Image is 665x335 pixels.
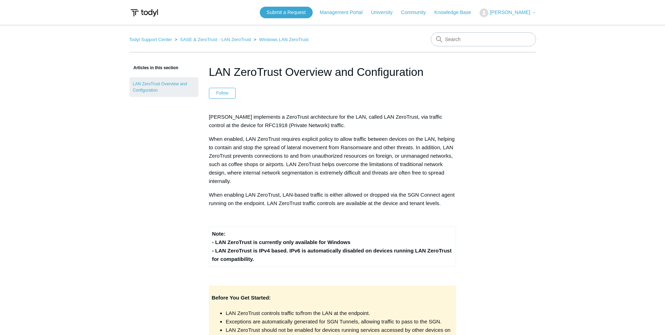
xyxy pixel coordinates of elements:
[129,6,159,19] img: Todyl Support Center Help Center home page
[209,88,236,98] button: Follow Article
[434,9,478,16] a: Knowledge Base
[371,9,399,16] a: University
[260,7,313,18] a: Submit a Request
[212,231,452,262] strong: Note: - LAN ZeroTrust is currently only available for Windows - LAN ZeroTrust is IPv4 based. IPv6...
[401,9,433,16] a: Community
[259,37,308,42] a: Windows LAN ZeroTrust
[129,77,198,97] a: LAN ZeroTrust Overview and Configuration
[209,64,456,80] h1: LAN ZeroTrust Overview and Configuration
[180,37,251,42] a: SASE & ZeroTrust - LAN ZeroTrust
[320,9,369,16] a: Management Portal
[129,65,178,70] span: Articles in this section
[209,191,456,208] p: When enabling LAN ZeroTrust, LAN-based traffic is either allowed or dropped via the SGN Connect a...
[252,37,308,42] li: Windows LAN ZeroTrust
[226,318,442,324] span: Exceptions are automatically generated for SGN Tunnels, allowing traffic to pass to the SGN.
[209,113,456,130] p: [PERSON_NAME] implements a ZeroTrust architecture for the LAN, called LAN ZeroTrust, via traffic ...
[129,37,172,42] a: Todyl Support Center
[173,37,252,42] li: SASE & ZeroTrust - LAN ZeroTrust
[129,37,174,42] li: Todyl Support Center
[212,295,271,301] strong: Before You Get Started:
[490,9,530,15] span: [PERSON_NAME]
[209,135,456,185] p: When enabled, LAN ZeroTrust requires explicit policy to allow traffic between devices on the LAN,...
[431,32,536,46] input: Search
[480,8,536,17] button: [PERSON_NAME]
[226,310,370,316] span: LAN ZeroTrust controls traffic to/from the LAN at the endpoint.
